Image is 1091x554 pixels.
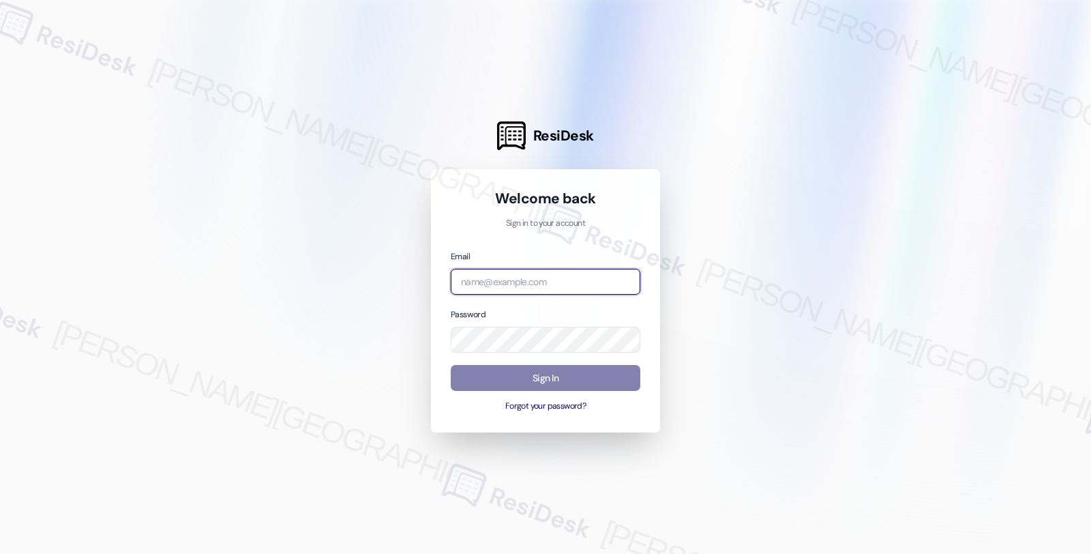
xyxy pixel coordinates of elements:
label: Email [451,251,470,262]
input: name@example.com [451,269,640,295]
img: ResiDesk Logo [497,121,526,150]
span: ResiDesk [533,126,594,145]
button: Sign In [451,365,640,392]
p: Sign in to your account [451,218,640,230]
label: Password [451,309,485,320]
button: Forgot your password? [451,400,640,413]
h1: Welcome back [451,189,640,208]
